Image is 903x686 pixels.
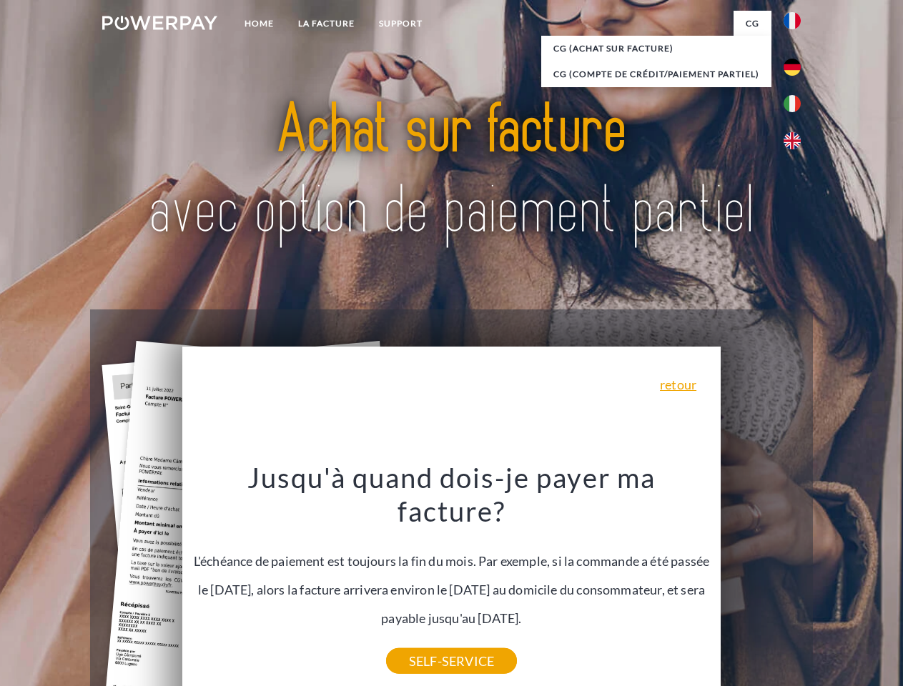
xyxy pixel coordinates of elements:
[286,11,367,36] a: LA FACTURE
[784,12,801,29] img: fr
[367,11,435,36] a: Support
[191,460,713,661] div: L'échéance de paiement est toujours la fin du mois. Par exemple, si la commande a été passée le [...
[541,61,771,87] a: CG (Compte de crédit/paiement partiel)
[232,11,286,36] a: Home
[660,378,696,391] a: retour
[784,132,801,149] img: en
[734,11,771,36] a: CG
[541,36,771,61] a: CG (achat sur facture)
[137,69,766,274] img: title-powerpay_fr.svg
[386,648,517,674] a: SELF-SERVICE
[784,95,801,112] img: it
[102,16,217,30] img: logo-powerpay-white.svg
[191,460,713,529] h3: Jusqu'à quand dois-je payer ma facture?
[784,59,801,76] img: de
